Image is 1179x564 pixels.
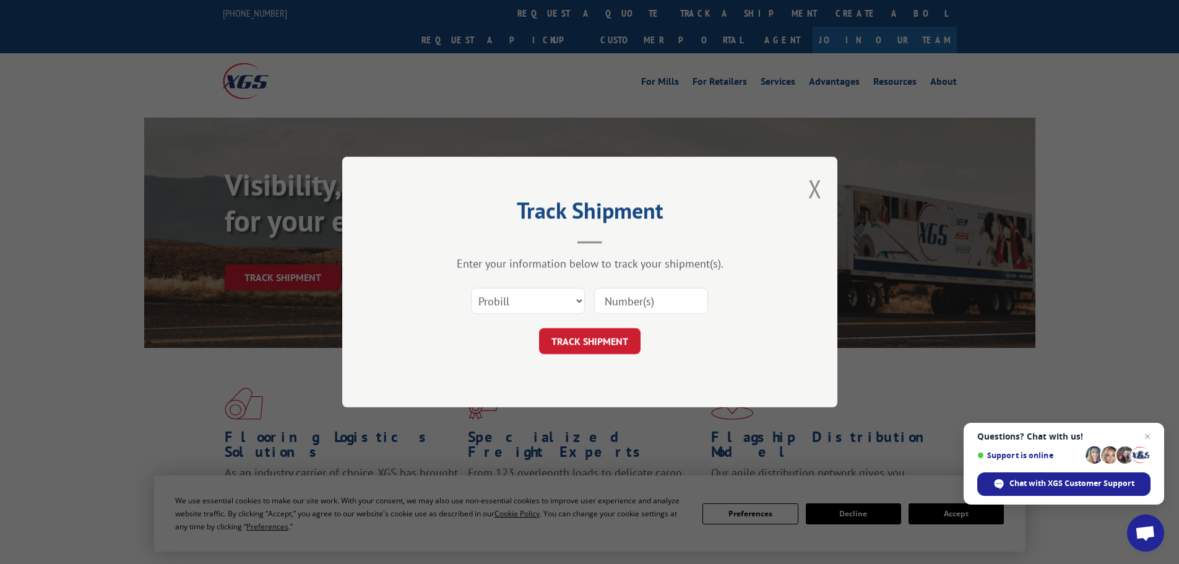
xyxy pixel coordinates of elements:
[539,328,641,354] button: TRACK SHIPMENT
[1140,429,1155,444] span: Close chat
[977,451,1081,460] span: Support is online
[594,288,708,314] input: Number(s)
[808,172,822,205] button: Close modal
[977,432,1151,441] span: Questions? Chat with us!
[1009,478,1134,489] span: Chat with XGS Customer Support
[977,472,1151,496] div: Chat with XGS Customer Support
[404,202,775,225] h2: Track Shipment
[404,256,775,271] div: Enter your information below to track your shipment(s).
[1127,514,1164,552] div: Open chat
